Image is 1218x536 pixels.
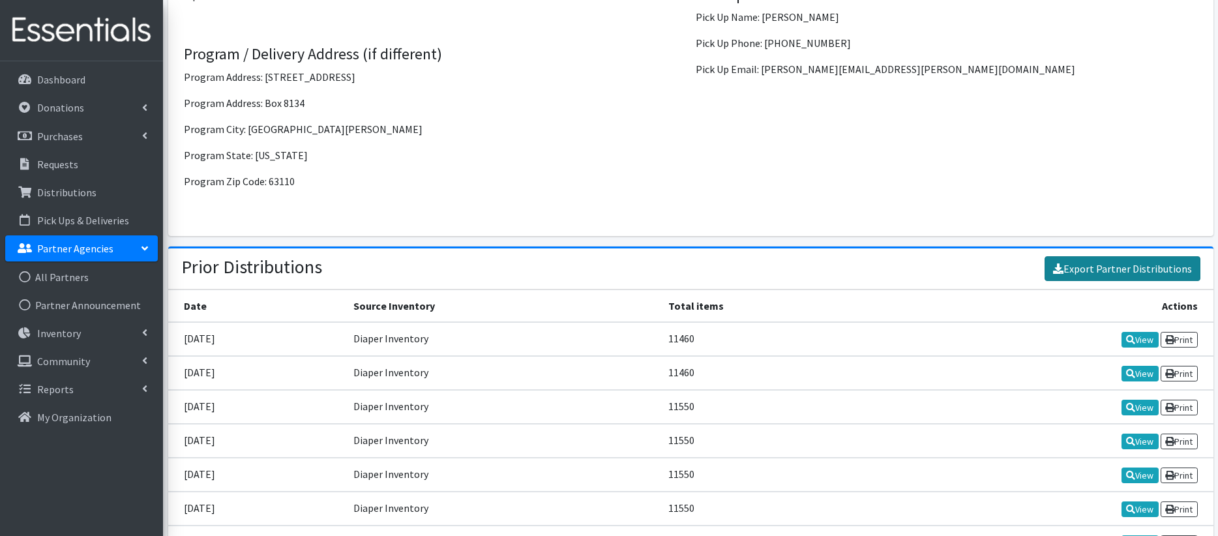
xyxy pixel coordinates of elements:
[37,73,85,86] p: Dashboard
[37,158,78,171] p: Requests
[37,186,97,199] p: Distributions
[1161,501,1198,517] a: Print
[696,35,1198,51] p: Pick Up Phone: [PHONE_NUMBER]
[661,322,891,356] td: 11460
[1161,400,1198,415] a: Print
[661,356,891,390] td: 11460
[5,348,158,374] a: Community
[1121,332,1159,348] a: View
[5,95,158,121] a: Donations
[168,424,346,458] td: [DATE]
[5,151,158,177] a: Requests
[1121,400,1159,415] a: View
[184,69,686,85] p: Program Address: [STREET_ADDRESS]
[346,458,661,492] td: Diaper Inventory
[168,356,346,390] td: [DATE]
[184,173,686,189] p: Program Zip Code: 63110
[168,322,346,356] td: [DATE]
[181,256,322,278] h2: Prior Distributions
[168,290,346,322] th: Date
[5,179,158,205] a: Distributions
[661,492,891,526] td: 11550
[168,458,346,492] td: [DATE]
[1161,434,1198,449] a: Print
[184,45,686,64] h4: Program / Delivery Address (if different)
[346,356,661,390] td: Diaper Inventory
[5,67,158,93] a: Dashboard
[661,458,891,492] td: 11550
[661,390,891,424] td: 11550
[891,290,1213,322] th: Actions
[37,355,90,368] p: Community
[1121,366,1159,381] a: View
[37,327,81,340] p: Inventory
[37,383,74,396] p: Reports
[184,147,686,163] p: Program State: [US_STATE]
[696,61,1198,77] p: Pick Up Email: [PERSON_NAME][EMAIL_ADDRESS][PERSON_NAME][DOMAIN_NAME]
[5,235,158,261] a: Partner Agencies
[346,424,661,458] td: Diaper Inventory
[168,492,346,526] td: [DATE]
[1121,501,1159,517] a: View
[5,207,158,233] a: Pick Ups & Deliveries
[1161,366,1198,381] a: Print
[184,95,686,111] p: Program Address: Box 8134
[37,101,84,114] p: Donations
[5,264,158,290] a: All Partners
[5,376,158,402] a: Reports
[346,492,661,526] td: Diaper Inventory
[346,290,661,322] th: Source Inventory
[5,404,158,430] a: My Organization
[346,390,661,424] td: Diaper Inventory
[37,411,111,424] p: My Organization
[5,292,158,318] a: Partner Announcement
[1161,468,1198,483] a: Print
[37,214,129,227] p: Pick Ups & Deliveries
[1121,434,1159,449] a: View
[5,320,158,346] a: Inventory
[37,130,83,143] p: Purchases
[346,322,661,356] td: Diaper Inventory
[168,390,346,424] td: [DATE]
[696,9,1198,25] p: Pick Up Name: [PERSON_NAME]
[5,123,158,149] a: Purchases
[1121,468,1159,483] a: View
[37,242,113,255] p: Partner Agencies
[184,121,686,137] p: Program City: [GEOGRAPHIC_DATA][PERSON_NAME]
[5,8,158,52] img: HumanEssentials
[1161,332,1198,348] a: Print
[661,290,891,322] th: Total items
[1045,256,1200,281] a: Export Partner Distributions
[661,424,891,458] td: 11550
